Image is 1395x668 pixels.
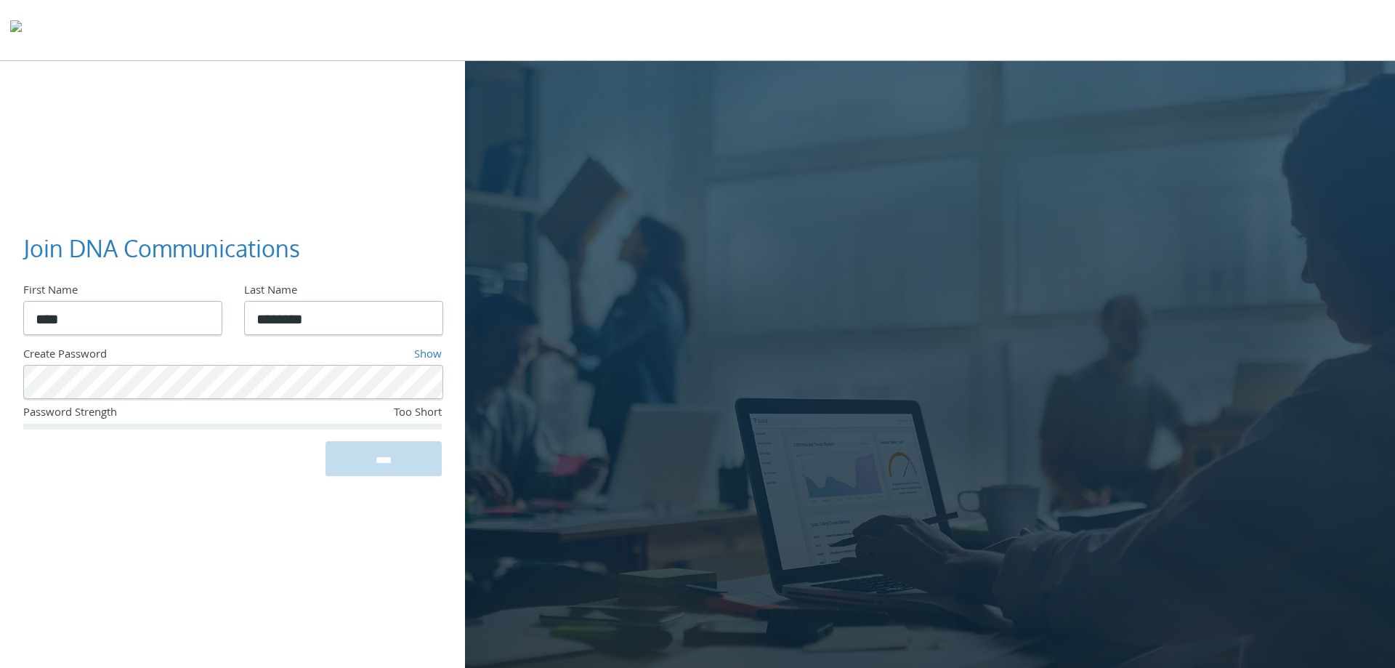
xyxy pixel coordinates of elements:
[414,346,442,365] a: Show
[302,405,442,424] div: Too Short
[23,405,302,424] div: Password Strength
[23,233,430,265] h3: Join DNA Communications
[244,283,442,302] div: Last Name
[23,283,221,302] div: First Name
[10,15,22,44] img: todyl-logo-dark.svg
[23,347,291,366] div: Create Password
